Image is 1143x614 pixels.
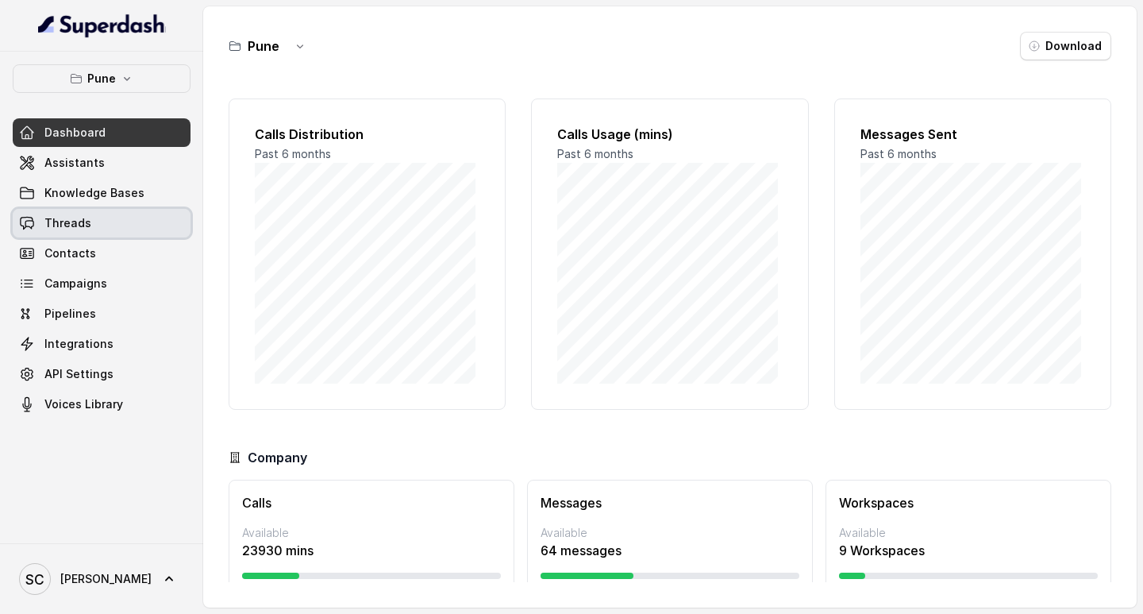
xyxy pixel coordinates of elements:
[44,215,91,231] span: Threads
[860,147,937,160] span: Past 6 months
[1020,32,1111,60] button: Download
[839,525,1098,541] p: Available
[13,390,190,419] a: Voices Library
[541,493,799,512] h3: Messages
[44,306,96,322] span: Pipelines
[242,493,501,512] h3: Calls
[557,147,633,160] span: Past 6 months
[255,147,331,160] span: Past 6 months
[13,209,190,237] a: Threads
[13,179,190,207] a: Knowledge Bases
[13,557,190,601] a: [PERSON_NAME]
[541,525,799,541] p: Available
[13,360,190,388] a: API Settings
[44,396,123,412] span: Voices Library
[248,37,279,56] h3: Pune
[13,269,190,298] a: Campaigns
[255,125,479,144] h2: Calls Distribution
[13,299,190,328] a: Pipelines
[13,64,190,93] button: Pune
[860,125,1085,144] h2: Messages Sent
[13,149,190,177] a: Assistants
[44,155,105,171] span: Assistants
[87,69,116,88] p: Pune
[13,330,190,358] a: Integrations
[44,276,107,292] span: Campaigns
[557,125,782,144] h2: Calls Usage (mins)
[242,525,501,541] p: Available
[60,571,152,587] span: [PERSON_NAME]
[25,571,44,588] text: SC
[839,493,1098,512] h3: Workspaces
[839,541,1098,560] p: 9 Workspaces
[541,541,799,560] p: 64 messages
[13,239,190,268] a: Contacts
[248,448,307,467] h3: Company
[38,13,166,38] img: light.svg
[44,245,96,261] span: Contacts
[13,118,190,147] a: Dashboard
[44,125,106,141] span: Dashboard
[44,366,114,382] span: API Settings
[44,336,114,352] span: Integrations
[242,541,501,560] p: 23930 mins
[44,185,144,201] span: Knowledge Bases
